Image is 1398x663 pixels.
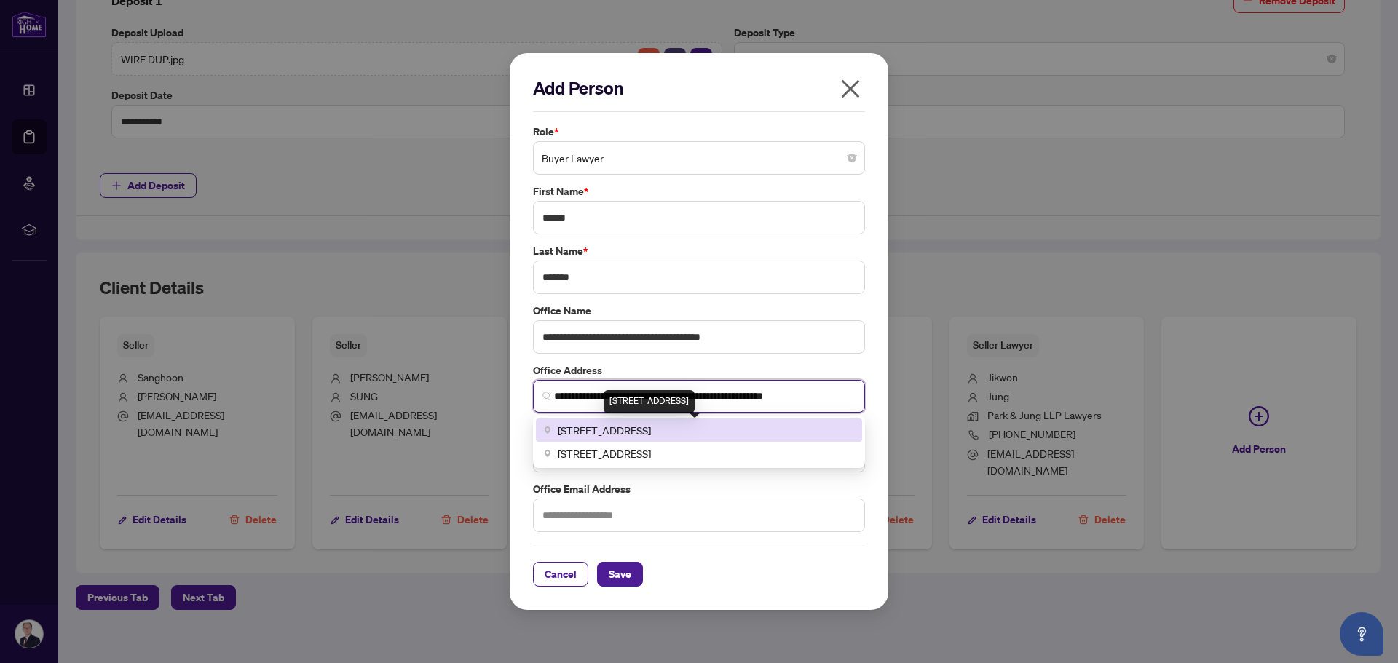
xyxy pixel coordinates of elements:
span: [STREET_ADDRESS] [558,445,651,461]
span: Buyer Lawyer [542,144,856,172]
button: Cancel [533,562,588,587]
label: Office Address [533,362,865,378]
span: close-circle [848,154,856,162]
button: Open asap [1340,612,1383,656]
label: Role [533,124,865,140]
button: Save [597,562,643,587]
img: search_icon [542,392,551,400]
span: close [839,77,862,100]
h2: Add Person [533,76,865,100]
span: Save [609,563,631,586]
div: [STREET_ADDRESS] [604,390,695,413]
label: Office Email Address [533,481,865,497]
label: Last Name [533,243,865,259]
span: Cancel [545,563,577,586]
span: [STREET_ADDRESS] [558,422,651,438]
label: Office Name [533,303,865,319]
label: First Name [533,183,865,199]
